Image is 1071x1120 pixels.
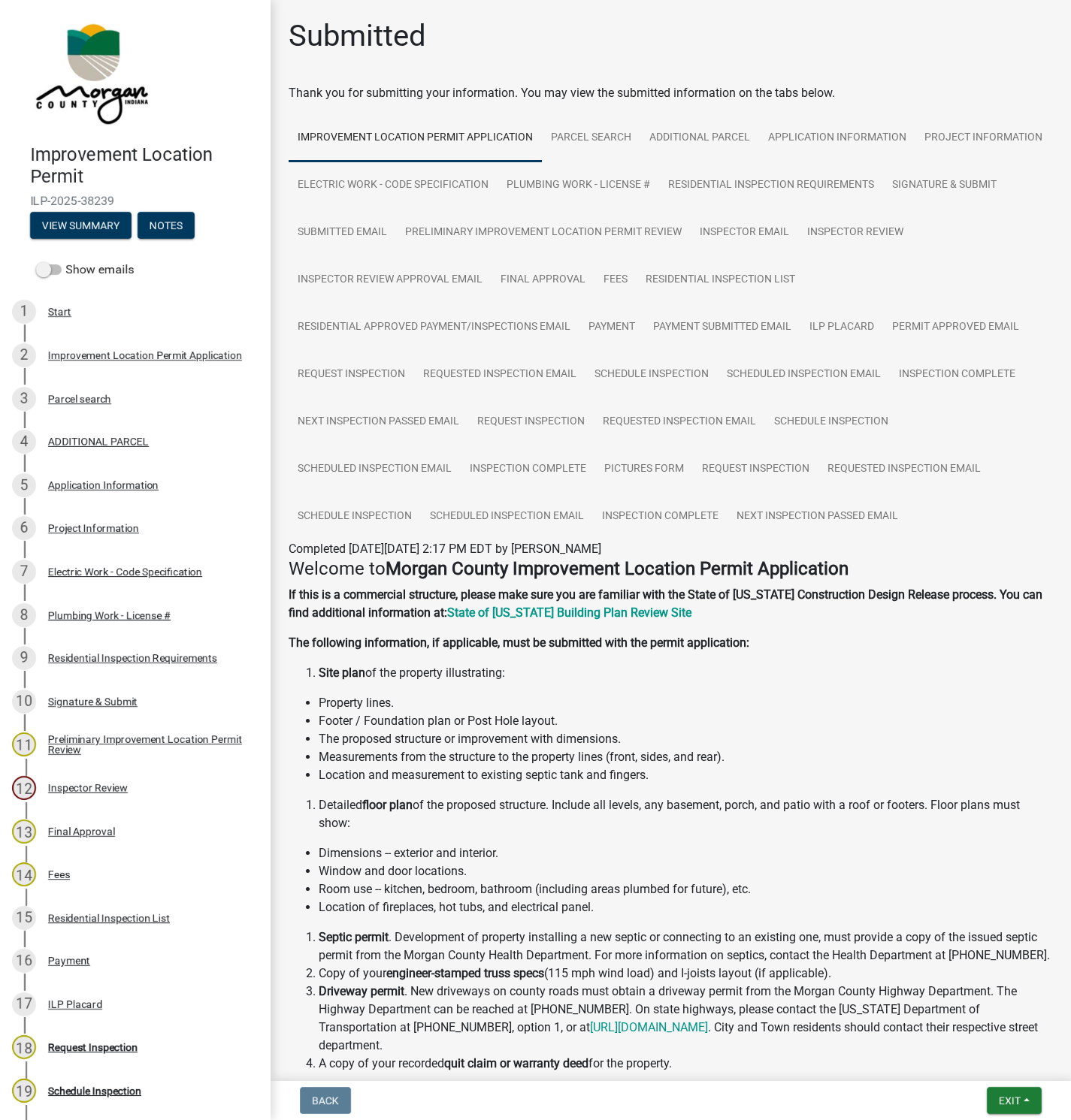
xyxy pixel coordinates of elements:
a: Scheduled Inspection Email [289,445,461,494]
div: Plumbing Work - License # [48,610,171,620]
a: Residential Inspection List [637,256,804,304]
div: Payment [48,955,90,966]
li: A copy of your recorded for the property. [319,1055,1053,1073]
div: 2 [12,343,36,367]
a: Requested Inspection Email [818,445,990,494]
strong: engineer-stamped truss specs [386,966,544,980]
a: Final Approval [492,256,594,304]
a: Inspection Complete [593,493,728,541]
div: Request Inspection [48,1042,138,1052]
div: Parcel search [48,394,111,404]
a: Payment [579,303,644,352]
div: Final Approval [48,826,115,837]
a: [URL][DOMAIN_NAME] [590,1020,708,1034]
div: Application Information [48,480,159,491]
li: Obtain an from the County Surveyor's Office. They can be reached at [PHONE_NUMBER]. [319,1073,1053,1091]
div: 11 [12,732,36,756]
li: Measurements from the structure to the property lines (front, sides, and rear). [319,748,1053,766]
h4: Welcome to [289,558,1053,580]
div: 16 [12,949,36,973]
a: Inspection Complete [461,445,595,494]
div: 17 [12,992,36,1016]
strong: quit claim or warranty deed [444,1056,588,1070]
div: ADDITIONAL PARCEL [48,436,149,447]
a: Payment Submitted Email [644,303,800,352]
a: Inspector Review Approval Email [289,256,492,304]
a: Next Inspection Passed Email [728,493,907,541]
div: Inspector Review [48,783,128,793]
button: Back [300,1087,351,1114]
div: 9 [12,646,36,670]
a: Electric Work - Code Specification [289,162,498,210]
li: . New driveways on county roads must obtain a driveway permit from the Morgan County Highway Depa... [319,983,1053,1055]
a: Request Inspection [289,351,414,399]
a: Inspection Complete [890,351,1024,399]
a: Parcel search [542,114,640,162]
a: Improvement Location Permit Application [289,114,542,162]
div: 10 [12,690,36,714]
div: ILP Placard [48,999,102,1010]
a: Residential Approved Payment/Inspections Email [289,303,579,352]
a: Plumbing Work - License # [498,162,659,210]
a: Preliminary Improvement Location Permit Review [396,209,691,257]
li: Window and door locations. [319,862,1053,880]
a: Requested Inspection Email [594,398,765,446]
li: Detailed of the proposed structure. Include all levels, any basement, porch, and patio with a roo... [319,796,1053,832]
a: Inspector Email [691,209,798,257]
a: Requested Inspection Email [414,351,585,399]
li: . Development of property installing a new septic or connecting to an existing one, must provide ... [319,928,1053,965]
span: Exit [999,1094,1021,1106]
a: Pictures Form [595,445,693,494]
div: 3 [12,387,36,411]
div: 6 [12,516,36,540]
li: The proposed structure or improvement with dimensions. [319,730,1053,748]
a: Schedule Inspection [289,493,421,541]
a: Project Information [915,114,1051,162]
a: Schedule Inspection [765,398,897,446]
div: Project Information [48,523,139,533]
div: 5 [12,473,36,497]
li: Property lines. [319,694,1053,712]
strong: Site plan [319,666,365,680]
a: Inspector Review [798,209,912,257]
wm-modal-confirm: Notes [138,220,195,232]
a: Schedule Inspection [585,351,718,399]
strong: The following information, if applicable, must be submitted with the permit application: [289,635,749,650]
span: ILP-2025-38239 [30,194,241,208]
wm-modal-confirm: Summary [30,220,132,232]
span: Back [312,1094,339,1106]
strong: Morgan County Improvement Location Permit Application [386,558,849,579]
strong: Erosion Control Statement [371,1074,510,1088]
li: of the property illustrating: [319,664,1053,682]
strong: Driveway permit [319,984,404,998]
strong: State of [US_STATE] Building Plan Review Site [447,605,691,620]
div: Schedule Inspection [48,1085,141,1096]
div: Start [48,306,71,317]
strong: If this is a commercial structure, please make sure you are familiar with the State of [US_STATE]... [289,587,1042,620]
h4: Improvement Location Permit [30,144,259,188]
div: Residential Inspection List [48,913,170,923]
div: Fees [48,869,70,880]
a: Permit Approved Email [883,303,1028,352]
li: Copy of your (115 mph wind load) and I-joists layout (if applicable). [319,965,1053,983]
div: Signature & Submit [48,696,138,707]
li: Footer / Foundation plan or Post Hole layout. [319,712,1053,730]
li: Dimensions -- exterior and interior. [319,844,1053,862]
div: Electric Work - Code Specification [48,566,202,577]
button: Notes [138,212,195,239]
h1: Submitted [289,18,426,54]
div: 8 [12,603,36,627]
a: Scheduled Inspection Email [421,493,593,541]
a: Fees [594,256,637,304]
a: ILP Placard [800,303,883,352]
div: 12 [12,776,36,800]
div: 7 [12,560,36,584]
button: Exit [987,1087,1042,1114]
strong: floor plan [362,798,413,812]
button: View Summary [30,212,132,239]
a: ADDITIONAL PARCEL [640,114,759,162]
div: 13 [12,820,36,844]
a: Residential Inspection Requirements [659,162,883,210]
label: Show emails [36,261,134,279]
li: Location of fireplaces, hot tubs, and electrical panel. [319,898,1053,916]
